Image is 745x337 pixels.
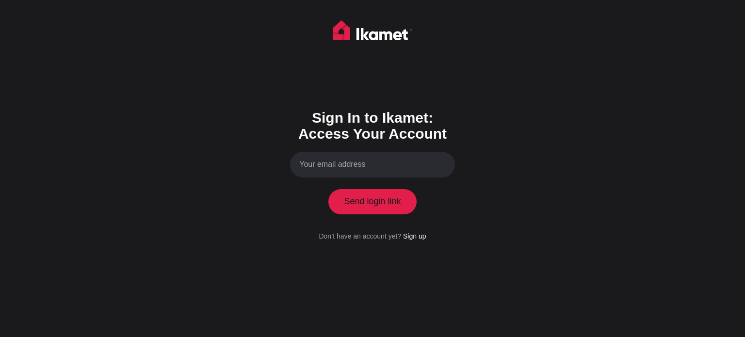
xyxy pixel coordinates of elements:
[290,110,455,142] h1: Sign In to Ikamet: Access Your Account
[333,20,412,45] img: Ikamet home
[319,232,401,240] span: Don’t have an account yet?
[290,152,455,177] input: Your email address
[328,189,417,214] button: Send login link
[403,232,426,240] a: Sign up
